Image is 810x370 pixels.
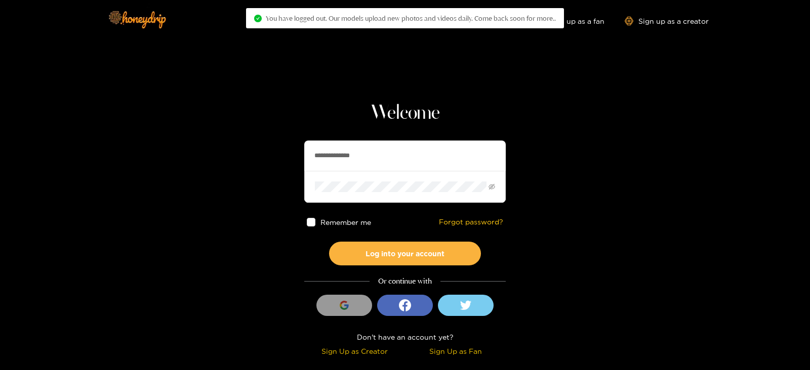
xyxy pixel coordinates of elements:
div: Sign Up as Creator [307,345,402,357]
span: eye-invisible [489,183,495,190]
div: Don't have an account yet? [304,331,506,343]
span: check-circle [254,15,262,22]
div: Or continue with [304,275,506,287]
h1: Welcome [304,101,506,125]
div: Sign Up as Fan [408,345,503,357]
span: Remember me [320,218,371,226]
a: Sign up as a fan [535,17,604,25]
span: You have logged out. Our models upload new photos and videos daily. Come back soon for more.. [266,14,556,22]
button: Log into your account [329,242,481,265]
a: Forgot password? [439,218,503,226]
a: Sign up as a creator [625,17,709,25]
